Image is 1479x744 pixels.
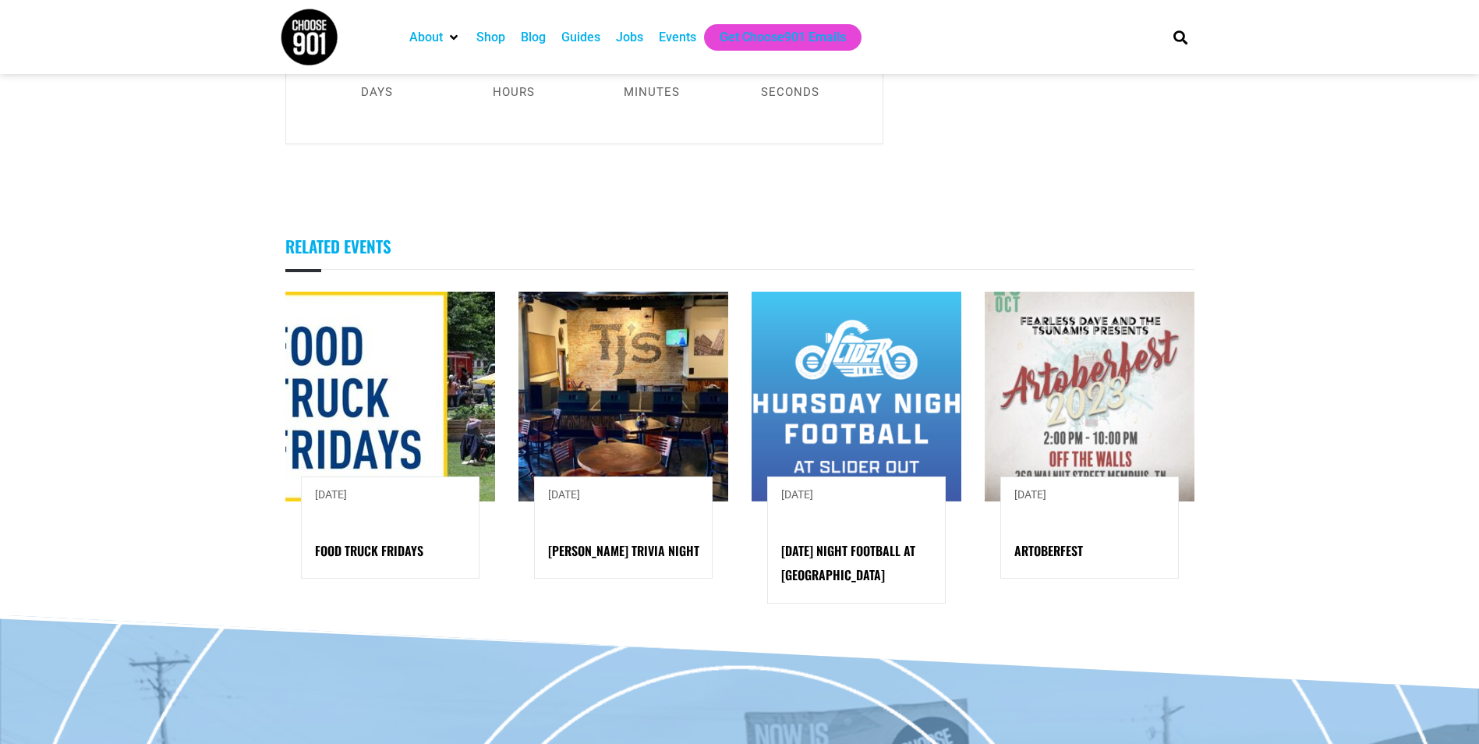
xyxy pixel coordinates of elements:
p: minutes [582,82,720,103]
a: Get Choose901 Emails [720,28,846,47]
div: About [402,24,469,51]
a: [PERSON_NAME] Trivia Night [548,541,699,560]
a: Shop [476,28,505,47]
a: Food Truck Fridays [315,541,423,560]
a: Guides [561,28,600,47]
a: [DATE] Night Football at [GEOGRAPHIC_DATA] [781,541,915,584]
p: days [310,82,445,103]
a: Events [659,28,696,47]
a: Artoberfest [1014,541,1083,560]
div: Search [1167,24,1193,50]
nav: Main nav [402,24,1147,51]
p: seconds [720,82,859,103]
span: [DATE] [781,488,813,501]
span: [DATE] [1014,488,1046,501]
img: A poster for Artoberfest in Memphis, Tennessee. [985,292,1194,501]
a: Blog [521,28,546,47]
span: [DATE] [548,488,580,501]
span: [DATE] [315,488,347,501]
a: Jobs [616,28,643,47]
p: hours [444,82,582,103]
h3: Related Events [285,223,1194,270]
a: About [409,28,443,47]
